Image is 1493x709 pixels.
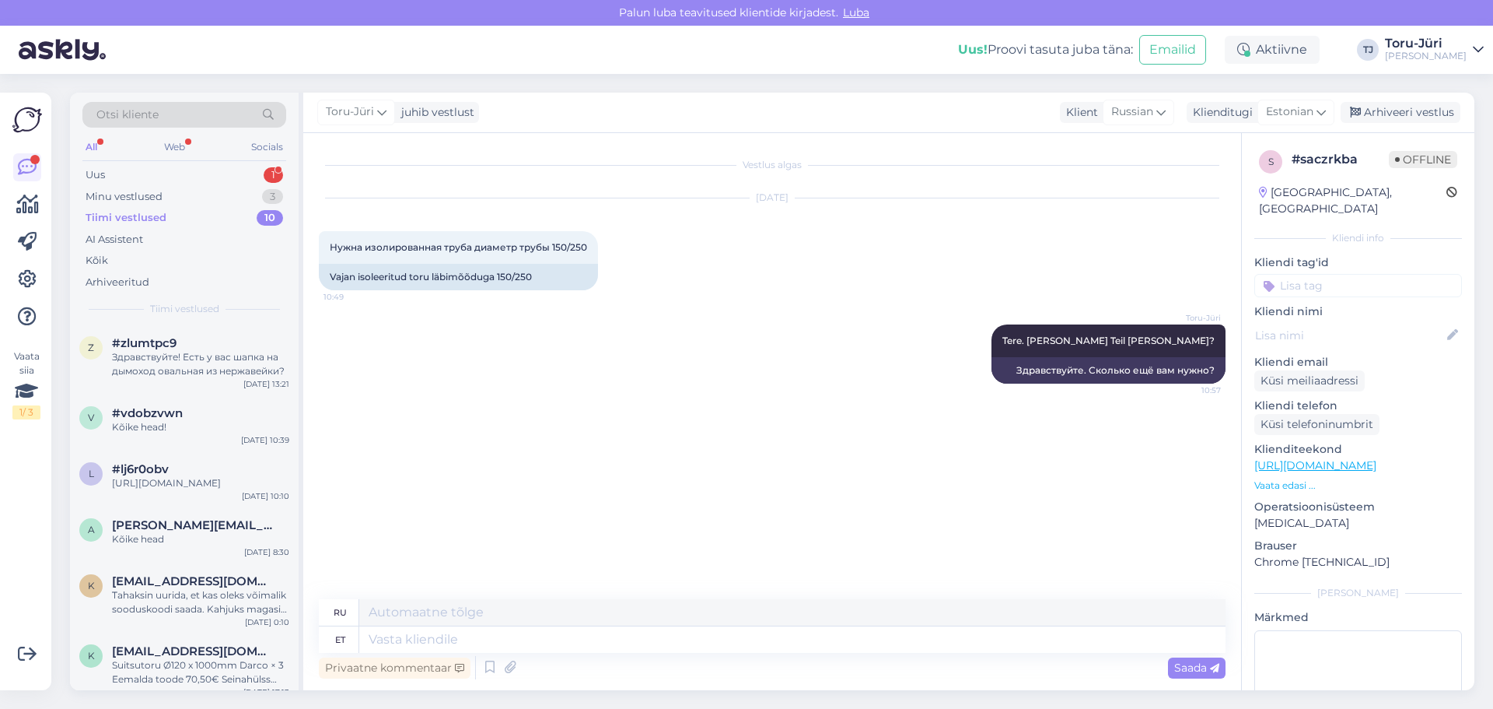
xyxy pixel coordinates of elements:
[319,264,598,290] div: Vajan isoleeritud toru läbimõõduga 150/250
[242,490,289,502] div: [DATE] 10:10
[319,191,1226,205] div: [DATE]
[82,137,100,157] div: All
[319,658,470,679] div: Privaatne kommentaar
[89,468,94,479] span: l
[335,627,345,653] div: et
[88,650,95,662] span: k
[1163,384,1221,396] span: 10:57
[245,616,289,628] div: [DATE] 0:10
[112,574,274,588] span: kajaliinakorb@gmail.com
[1254,499,1462,515] p: Operatsioonisüsteem
[12,405,40,419] div: 1 / 3
[112,420,289,434] div: Kõike head!
[112,462,169,476] span: #lj6r0obv
[1341,102,1460,123] div: Arhiveeri vestlus
[1254,554,1462,570] p: Chrome [TECHNICAL_ID]
[330,241,587,253] span: Нужна изолированная труба диаметр трубы 150/250
[1259,184,1446,217] div: [GEOGRAPHIC_DATA], [GEOGRAPHIC_DATA]
[96,107,159,123] span: Otsi kliente
[161,137,188,157] div: Web
[1254,254,1462,271] p: Kliendi tag'id
[244,546,289,558] div: [DATE] 8:30
[112,476,289,490] div: [URL][DOMAIN_NAME]
[112,588,289,616] div: Tahaksin uurida, et kas oleks võimalik sooduskoodi saada. Kahjuks magasin e-smaspäeva maha, ning ...
[323,291,382,303] span: 10:49
[150,302,219,316] span: Tiimi vestlused
[112,518,274,532] span: andreas.engblom@outlook.com
[112,658,289,686] div: Suitsutoru Ø120 x 1000mm Darco × 3 Eemalda toode 70,50€ Seinahülss Ø120mm × 1 Eemalda toode 12,40...
[88,580,95,591] span: k
[1254,609,1462,626] p: Märkmed
[243,686,289,698] div: [DATE] 17:13
[1268,156,1274,167] span: s
[1060,104,1098,121] div: Klient
[838,5,874,19] span: Luba
[1254,274,1462,297] input: Lisa tag
[1002,335,1215,346] span: Tere. [PERSON_NAME] Teil [PERSON_NAME]?
[112,350,289,378] div: Здравствуйте! Есть у вас шапка на дымоход овальная из нержавейки?
[991,357,1226,384] div: Здравствуйте. Сколько ещё вам нужно?
[1163,312,1221,324] span: Toru-Jüri
[112,644,274,658] span: katariina.kurki@gmail.com
[1254,354,1462,370] p: Kliendi email
[1254,479,1462,493] p: Vaata edasi ...
[958,42,988,57] b: Uus!
[88,524,95,535] span: a
[1254,304,1462,320] p: Kliendi nimi
[86,232,143,247] div: AI Assistent
[264,167,283,183] div: 1
[326,104,374,121] span: Toru-Jüri
[243,378,289,390] div: [DATE] 13:21
[334,599,347,626] div: ru
[12,349,40,419] div: Vaata siia
[1254,414,1379,435] div: Küsi telefoninumbrit
[1292,150,1389,169] div: # saczrkba
[1254,538,1462,554] p: Brauser
[1385,37,1467,50] div: Toru-Jüri
[88,412,94,423] span: v
[1174,661,1219,675] span: Saada
[112,336,177,350] span: #zlumtpc9
[1254,515,1462,532] p: [MEDICAL_DATA]
[88,342,94,353] span: z
[257,210,283,226] div: 10
[1254,370,1365,391] div: Küsi meiliaadressi
[262,189,283,205] div: 3
[86,210,166,226] div: Tiimi vestlused
[241,434,289,446] div: [DATE] 10:39
[112,406,183,420] span: #vdobzvwn
[1266,104,1313,121] span: Estonian
[1385,37,1484,62] a: Toru-Jüri[PERSON_NAME]
[319,158,1226,172] div: Vestlus algas
[1225,36,1320,64] div: Aktiivne
[1254,458,1376,472] a: [URL][DOMAIN_NAME]
[1254,586,1462,600] div: [PERSON_NAME]
[112,532,289,546] div: Kõike head
[1254,398,1462,414] p: Kliendi telefon
[86,167,105,183] div: Uus
[1255,327,1444,344] input: Lisa nimi
[1111,104,1153,121] span: Russian
[1389,151,1457,168] span: Offline
[12,105,42,135] img: Askly Logo
[1187,104,1253,121] div: Klienditugi
[86,253,108,269] div: Kõik
[958,40,1133,59] div: Proovi tasuta juba täna:
[1254,441,1462,458] p: Klienditeekond
[1139,35,1206,65] button: Emailid
[1357,39,1379,61] div: TJ
[1385,50,1467,62] div: [PERSON_NAME]
[395,104,474,121] div: juhib vestlust
[86,275,149,290] div: Arhiveeritud
[86,189,163,205] div: Minu vestlused
[1254,231,1462,245] div: Kliendi info
[248,137,286,157] div: Socials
